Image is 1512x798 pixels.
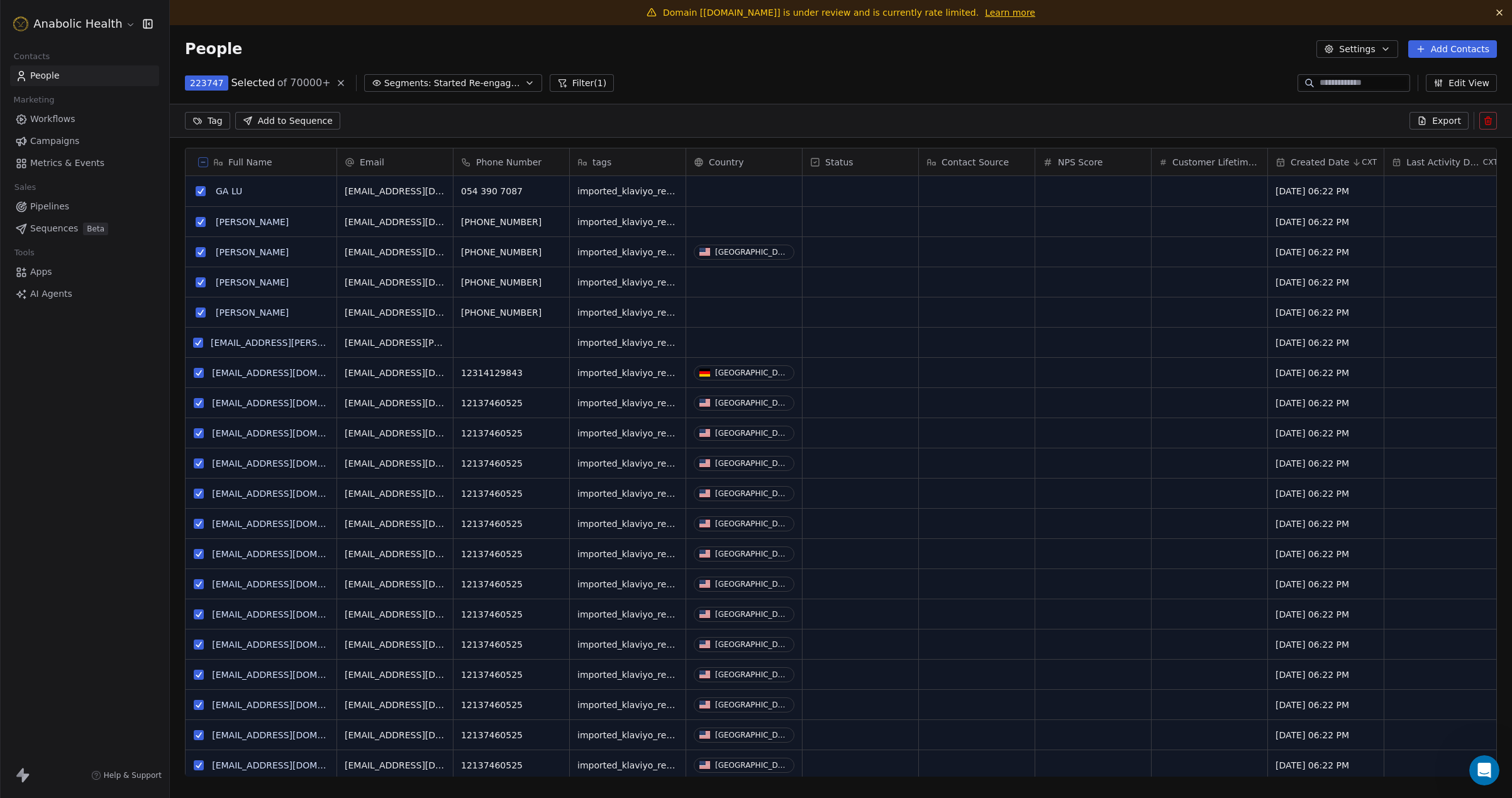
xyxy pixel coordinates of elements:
a: [PERSON_NAME] [216,247,289,257]
span: [EMAIL_ADDRESS][DOMAIN_NAME] [345,699,445,711]
span: [EMAIL_ADDRESS][DOMAIN_NAME] [345,578,445,590]
span: [EMAIL_ADDRESS][DOMAIN_NAME] [345,185,445,197]
a: Apps [10,262,159,282]
span: [EMAIL_ADDRESS][DOMAIN_NAME] [345,216,445,228]
span: [PHONE_NUMBER] [461,216,562,228]
span: NPS Score [1058,156,1103,169]
span: [DATE] 06:22 PM [1276,185,1376,197]
div: Email [337,148,453,175]
span: [EMAIL_ADDRESS][DOMAIN_NAME] [345,367,445,379]
a: [EMAIL_ADDRESS][DOMAIN_NAME] [212,428,366,438]
a: Pipelines [10,196,159,217]
span: [EMAIL_ADDRESS][DOMAIN_NAME] [345,276,445,289]
span: [DATE] 06:22 PM [1276,457,1376,470]
span: 12137460525 [461,487,562,500]
span: 12137460525 [461,578,562,590]
span: imported_klaviyo_reengage re-engage_klaviyo_exports re-engage_klaviyo_exports_-_started_flow [577,427,678,440]
div: [GEOGRAPHIC_DATA] [715,670,789,679]
span: [DATE] 06:22 PM [1276,306,1376,319]
span: [DATE] 06:22 PM [1276,427,1376,440]
button: Edit View [1426,74,1497,92]
span: [EMAIL_ADDRESS][DOMAIN_NAME] [345,548,445,560]
span: 054 390 7087 [461,185,562,197]
span: 12137460525 [461,759,562,772]
span: Phone Number [476,156,542,169]
span: 12137460525 [461,518,562,530]
a: [EMAIL_ADDRESS][DOMAIN_NAME] [212,368,366,378]
span: Started Re-engage Flow (6-weeks 50% OFF) [434,77,522,90]
div: [GEOGRAPHIC_DATA] [715,519,789,528]
a: [EMAIL_ADDRESS][DOMAIN_NAME] [212,609,366,619]
span: 12137460525 [461,668,562,681]
span: [PHONE_NUMBER] [461,306,562,319]
span: CXT [1362,157,1377,167]
span: imported_klaviyo_reengage re-engage_klaviyo_exports re-engage_klaviyo_exports_-_started_flow [577,336,678,349]
span: imported_klaviyo_reengage re-engage_klaviyo_exports re-engage_klaviyo_exports_-_started_flow [577,518,678,530]
div: Customer Lifetime Value [1152,148,1267,175]
a: [EMAIL_ADDRESS][PERSON_NAME][DOMAIN_NAME] [211,338,438,348]
span: imported_klaviyo_reengage re-engage_klaviyo_exports re-engage_klaviyo_exports_-_started_flow [577,759,678,772]
span: tags [592,156,611,169]
a: AI Agents [10,284,159,304]
a: [EMAIL_ADDRESS][DOMAIN_NAME] [212,760,366,770]
span: [PHONE_NUMBER] [461,246,562,258]
div: grid [186,176,337,777]
span: Tag [208,114,223,127]
button: Settings [1316,40,1398,58]
span: [DATE] 06:22 PM [1276,668,1376,681]
div: NPS Score [1035,148,1151,175]
div: tags [570,148,686,175]
span: [DATE] 06:22 PM [1276,518,1376,530]
span: People [185,40,242,58]
span: Pipelines [30,200,69,213]
span: imported_klaviyo_reengage re-engage_klaviyo_exports re-engage_klaviyo_exports_-_started_flow [577,306,678,319]
span: 12314129843 [461,367,562,379]
div: Status [803,148,918,175]
span: [DATE] 06:22 PM [1276,336,1376,349]
a: Workflows [10,109,159,130]
a: [EMAIL_ADDRESS][DOMAIN_NAME] [212,398,366,408]
span: Sequences [30,222,78,235]
span: Apps [30,265,52,279]
button: Tag [185,112,230,130]
button: Add Contacts [1408,40,1497,58]
span: imported_klaviyo_reengage re-engage_klaviyo_exports re-engage_klaviyo_exports_-_started_flow [577,608,678,621]
span: [DATE] 06:22 PM [1276,276,1376,289]
span: Segments: [384,77,431,90]
a: [EMAIL_ADDRESS][DOMAIN_NAME] [212,670,366,680]
div: [GEOGRAPHIC_DATA] [715,399,789,407]
span: imported_klaviyo_reengage re-engage_klaviyo_exports re-engage_klaviyo_exports_-_started_flow [577,638,678,651]
span: imported_klaviyo_reengage re-engage_klaviyo_exports re-engage_klaviyo_exports_-_started_flow [577,457,678,470]
span: [DATE] 06:22 PM [1276,487,1376,500]
span: 12137460525 [461,427,562,440]
iframe: Intercom live chat [1469,755,1499,785]
span: Country [709,156,744,169]
span: Created Date [1291,156,1349,169]
span: [EMAIL_ADDRESS][DOMAIN_NAME] [345,668,445,681]
span: Customer Lifetime Value [1172,156,1260,169]
span: imported_klaviyo_reengage re-engage_klaviyo_exports re-engage_klaviyo_exports_-_started_flow [577,487,678,500]
span: Email [360,156,384,169]
span: imported_klaviyo_reengage re-engage_klaviyo_exports re-engage_klaviyo_exports_-_started_flow [577,246,678,258]
span: CXT [1483,157,1498,167]
span: 223747 [190,77,223,89]
div: [GEOGRAPHIC_DATA] [715,459,789,468]
span: [DATE] 06:22 PM [1276,608,1376,621]
a: SequencesBeta [10,218,159,239]
a: [EMAIL_ADDRESS][DOMAIN_NAME] [212,700,366,710]
span: [EMAIL_ADDRESS][DOMAIN_NAME] [345,457,445,470]
span: [EMAIL_ADDRESS][DOMAIN_NAME] [345,729,445,741]
span: Status [825,156,853,169]
div: [GEOGRAPHIC_DATA] [715,248,789,257]
a: [EMAIL_ADDRESS][DOMAIN_NAME] [212,549,366,559]
span: Workflows [30,113,75,126]
span: [EMAIL_ADDRESS][DOMAIN_NAME] [345,246,445,258]
button: Filter(1) [550,74,614,92]
div: Country [686,148,802,175]
span: [EMAIL_ADDRESS][DOMAIN_NAME] [345,759,445,772]
span: [EMAIL_ADDRESS][DOMAIN_NAME] [345,487,445,500]
span: [EMAIL_ADDRESS][DOMAIN_NAME] [345,427,445,440]
a: [PERSON_NAME] [216,308,289,318]
span: Last Activity Date [1406,156,1481,169]
span: [DATE] 06:22 PM [1276,578,1376,590]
